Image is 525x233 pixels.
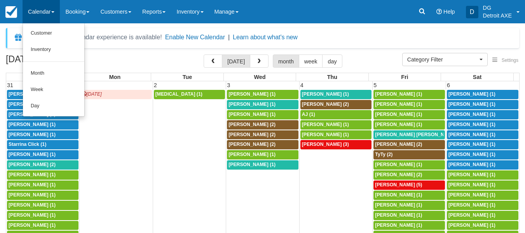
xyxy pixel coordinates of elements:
[375,152,392,157] span: TyTy (2)
[447,90,518,99] a: [PERSON_NAME] (1)
[448,112,495,117] span: [PERSON_NAME] (1)
[373,130,445,140] a: [PERSON_NAME] [PERSON_NAME] (1)
[373,90,445,99] a: [PERSON_NAME] (1)
[9,91,56,97] span: [PERSON_NAME] (1)
[373,140,445,149] a: [PERSON_NAME] (2)
[448,202,495,208] span: [PERSON_NAME] (1)
[154,90,225,99] a: [MEDICAL_DATA] (1)
[373,170,445,180] a: [PERSON_NAME] (2)
[402,53,488,66] button: Category Filter
[447,150,518,159] a: [PERSON_NAME] (1)
[222,54,250,68] button: [DATE]
[447,201,518,210] a: [PERSON_NAME] (1)
[226,82,231,88] span: 3
[7,191,78,200] a: [PERSON_NAME] (1)
[407,56,478,63] span: Category Filter
[109,74,121,80] span: Mon
[7,170,78,180] a: [PERSON_NAME] (1)
[153,82,158,88] span: 2
[436,9,442,14] i: Help
[448,142,495,147] span: [PERSON_NAME] (1)
[7,110,78,119] a: [PERSON_NAME] (1)
[9,152,56,157] span: [PERSON_NAME] (1)
[443,9,455,15] span: Help
[448,102,495,107] span: [PERSON_NAME] (1)
[228,91,276,97] span: [PERSON_NAME] (1)
[9,102,56,107] span: [PERSON_NAME] (1)
[502,58,518,63] span: Settings
[300,82,304,88] span: 4
[373,180,445,190] a: [PERSON_NAME] (5)
[375,222,422,228] span: [PERSON_NAME] (1)
[228,112,276,117] span: [PERSON_NAME] (1)
[227,120,298,130] a: [PERSON_NAME] (2)
[227,100,298,109] a: [PERSON_NAME] (1)
[375,122,422,127] span: [PERSON_NAME] (1)
[23,65,84,82] a: Month
[23,82,84,98] a: Week
[9,212,56,218] span: [PERSON_NAME] (1)
[373,110,445,119] a: [PERSON_NAME] (1)
[447,221,518,230] a: [PERSON_NAME] (1)
[300,140,372,149] a: [PERSON_NAME] (3)
[448,222,495,228] span: [PERSON_NAME] (1)
[302,91,349,97] span: [PERSON_NAME] (1)
[227,90,298,99] a: [PERSON_NAME] (1)
[9,192,56,198] span: [PERSON_NAME] (1)
[183,74,192,80] span: Tue
[228,152,276,157] span: [PERSON_NAME] (1)
[228,102,276,107] span: [PERSON_NAME] (1)
[299,54,323,68] button: week
[9,172,56,177] span: [PERSON_NAME] (1)
[375,212,422,218] span: [PERSON_NAME] (1)
[302,112,315,117] span: AJ (1)
[165,33,225,41] button: Enable New Calendar
[375,132,463,137] span: [PERSON_NAME] [PERSON_NAME] (1)
[447,191,518,200] a: [PERSON_NAME] (1)
[7,90,78,99] a: [PERSON_NAME] (1)
[228,122,276,127] span: [PERSON_NAME] (2)
[300,100,372,109] a: [PERSON_NAME] (2)
[7,130,78,140] a: [PERSON_NAME] (1)
[7,150,78,159] a: [PERSON_NAME] (1)
[327,74,337,80] span: Thu
[375,91,422,97] span: [PERSON_NAME] (1)
[302,132,349,137] span: [PERSON_NAME] (1)
[302,102,349,107] span: [PERSON_NAME] (2)
[9,162,56,167] span: [PERSON_NAME] (2)
[228,132,276,137] span: [PERSON_NAME] (2)
[375,192,422,198] span: [PERSON_NAME] (1)
[373,160,445,170] a: [PERSON_NAME] (1)
[7,180,78,190] a: [PERSON_NAME] (1)
[9,202,56,208] span: [PERSON_NAME] (1)
[254,74,265,80] span: Wed
[447,120,518,130] a: [PERSON_NAME] (1)
[448,152,495,157] span: [PERSON_NAME] (1)
[447,211,518,220] a: [PERSON_NAME] (1)
[375,112,422,117] span: [PERSON_NAME] (1)
[448,172,495,177] span: [PERSON_NAME] (1)
[23,25,84,42] a: Customer
[9,122,56,127] span: [PERSON_NAME] (1)
[9,132,56,137] span: [PERSON_NAME] (1)
[227,110,298,119] a: [PERSON_NAME] (1)
[375,102,422,107] span: [PERSON_NAME] (1)
[375,172,422,177] span: [PERSON_NAME] (2)
[473,74,481,80] span: Sat
[155,91,202,97] span: [MEDICAL_DATA] (1)
[448,192,495,198] span: [PERSON_NAME] (1)
[228,34,230,40] span: |
[447,110,518,119] a: [PERSON_NAME] (1)
[7,160,78,170] a: [PERSON_NAME] (2)
[23,42,84,58] a: Inventory
[448,122,495,127] span: [PERSON_NAME] (1)
[375,162,422,167] span: [PERSON_NAME] (1)
[448,132,495,137] span: [PERSON_NAME] (1)
[483,12,512,19] p: Detroit AXE
[7,211,78,220] a: [PERSON_NAME] (1)
[373,150,445,159] a: TyTy (2)
[9,142,46,147] span: Starrina Click (1)
[375,182,422,187] span: [PERSON_NAME] (5)
[375,202,422,208] span: [PERSON_NAME] (1)
[447,100,518,109] a: [PERSON_NAME] (1)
